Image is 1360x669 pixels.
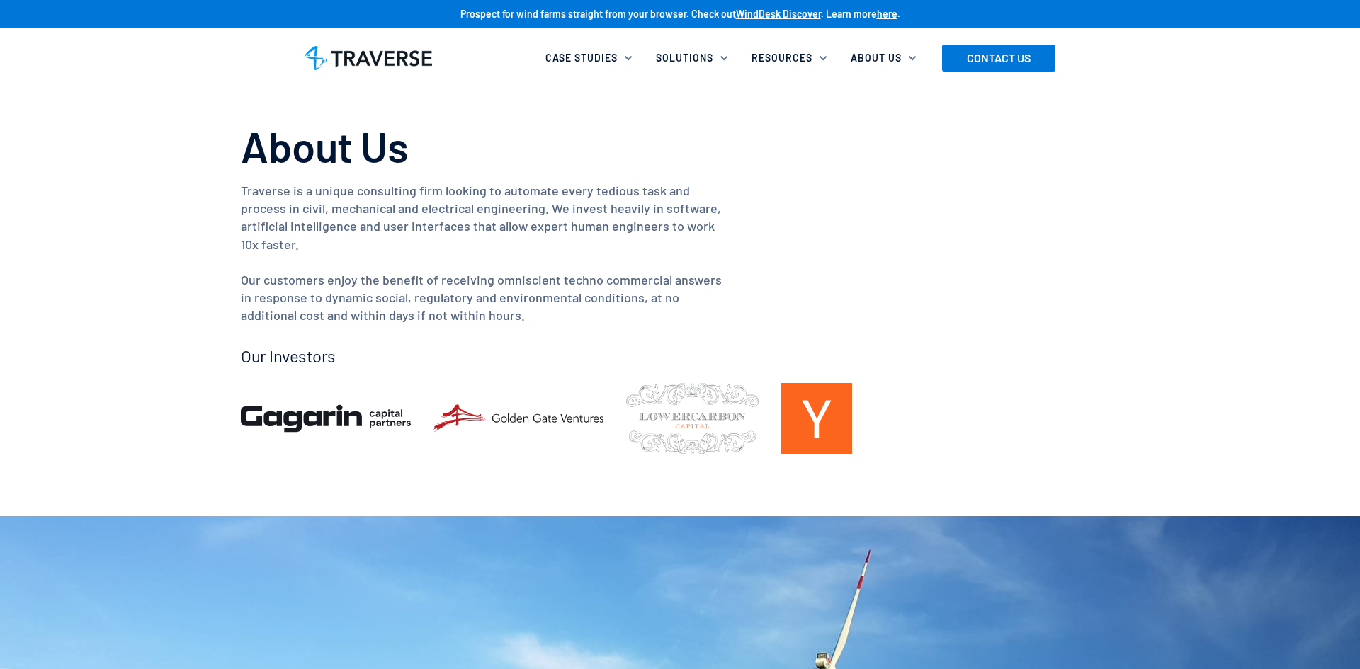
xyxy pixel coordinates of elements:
[241,346,1119,367] h1: Our Investors
[942,45,1055,72] a: CONTACT US
[897,8,900,20] strong: .
[743,42,842,74] div: Resources
[842,42,931,74] div: About Us
[241,182,722,325] p: Traverse is a unique consulting firm looking to automate every tedious task and process in civil,...
[736,8,821,20] a: WindDesk Discover
[752,51,812,65] div: Resources
[460,8,736,20] strong: Prospect for wind farms straight from your browser. Check out
[821,8,877,20] strong: . Learn more
[851,51,902,65] div: About Us
[241,120,1119,171] h1: About Us
[545,51,618,65] div: Case Studies
[647,42,743,74] div: Solutions
[877,8,897,20] a: here
[656,51,713,65] div: Solutions
[537,42,647,74] div: Case Studies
